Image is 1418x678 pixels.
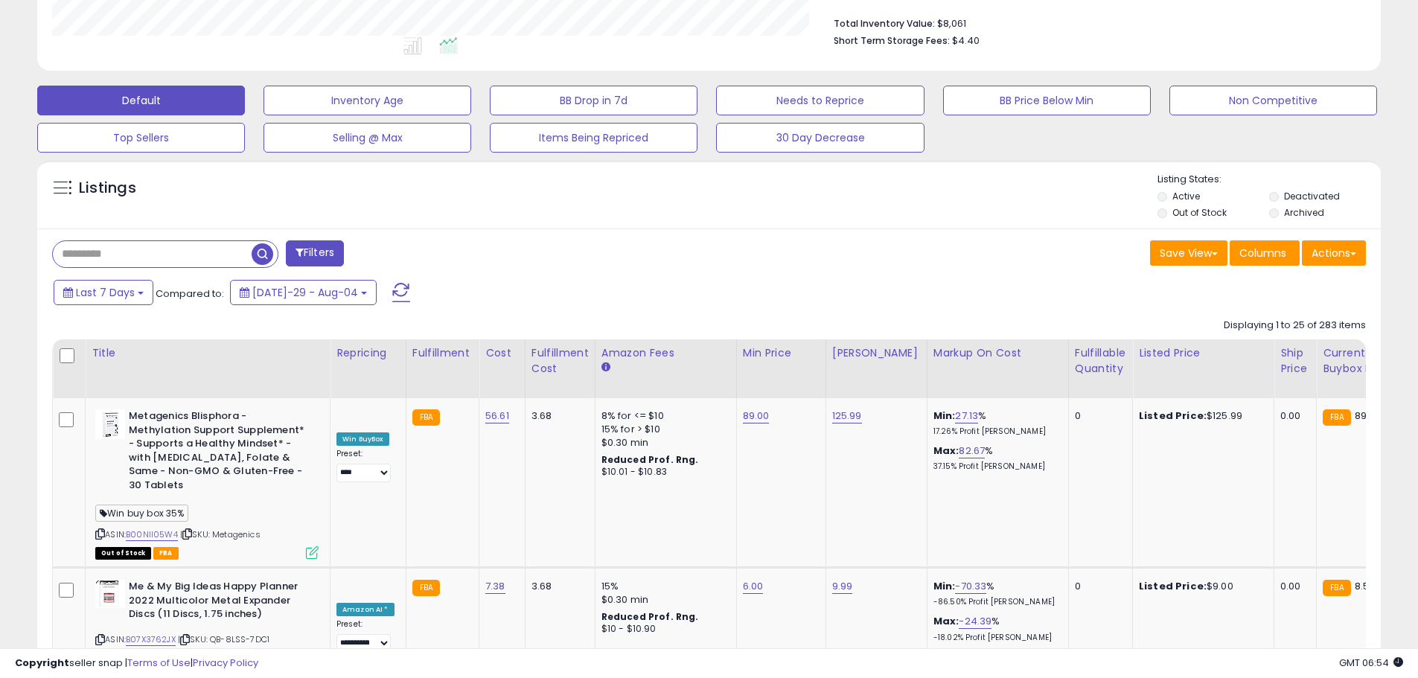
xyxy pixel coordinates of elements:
div: Repricing [336,345,400,361]
button: Columns [1230,240,1300,266]
img: 31vTVvPCn1L._SL40_.jpg [95,409,125,439]
span: $4.40 [952,33,980,48]
li: $8,061 [834,13,1355,31]
span: Compared to: [156,287,224,301]
button: Last 7 Days [54,280,153,305]
div: 0.00 [1280,409,1305,423]
strong: Copyright [15,656,69,670]
span: Last 7 Days [76,285,135,300]
p: 37.15% Profit [PERSON_NAME] [933,461,1057,472]
a: -70.33 [955,579,986,594]
button: Items Being Repriced [490,123,697,153]
div: Preset: [336,449,395,482]
span: 2025-08-12 06:54 GMT [1339,656,1403,670]
span: | SKU: Metagenics [180,528,261,540]
div: % [933,409,1057,437]
button: 30 Day Decrease [716,123,924,153]
a: 27.13 [955,409,978,423]
small: FBA [412,580,440,596]
div: Cost [485,345,519,361]
div: $0.30 min [601,436,725,450]
div: Preset: [336,619,395,653]
button: [DATE]-29 - Aug-04 [230,280,377,305]
b: Min: [933,409,956,423]
div: Amazon Fees [601,345,730,361]
div: $10.01 - $10.83 [601,466,725,479]
div: [PERSON_NAME] [832,345,921,361]
div: $9.00 [1139,580,1262,593]
button: BB Drop in 7d [490,86,697,115]
small: FBA [1323,580,1350,596]
b: Min: [933,579,956,593]
button: Needs to Reprice [716,86,924,115]
p: -18.02% Profit [PERSON_NAME] [933,633,1057,643]
div: Fulfillment [412,345,473,361]
h5: Listings [79,178,136,199]
div: $10 - $10.90 [601,623,725,636]
label: Archived [1284,206,1324,219]
div: Markup on Cost [933,345,1062,361]
span: Win buy box 35% [95,505,188,522]
b: Max: [933,444,959,458]
div: Listed Price [1139,345,1268,361]
button: Default [37,86,245,115]
div: ASIN: [95,409,319,557]
a: 9.99 [832,579,853,594]
small: Amazon Fees. [601,361,610,374]
a: B00NII05W4 [126,528,178,541]
button: Save View [1150,240,1227,266]
button: Actions [1302,240,1366,266]
div: Ship Price [1280,345,1310,377]
b: Max: [933,614,959,628]
small: FBA [412,409,440,426]
div: 0.00 [1280,580,1305,593]
div: 3.68 [531,409,584,423]
a: 6.00 [743,579,764,594]
button: Filters [286,240,344,266]
p: 17.26% Profit [PERSON_NAME] [933,426,1057,437]
button: BB Price Below Min [943,86,1151,115]
div: % [933,580,1057,607]
div: 0 [1075,409,1121,423]
a: B07X3762JX [126,633,176,646]
button: Selling @ Max [264,123,471,153]
div: $0.30 min [601,593,725,607]
img: 41yXT-qUFFL._SL40_.jpg [95,580,125,608]
span: [DATE]-29 - Aug-04 [252,285,358,300]
label: Out of Stock [1172,206,1227,219]
span: Columns [1239,246,1286,260]
a: 82.67 [959,444,985,458]
a: 7.38 [485,579,505,594]
div: 3.68 [531,580,584,593]
small: FBA [1323,409,1350,426]
button: Top Sellers [37,123,245,153]
p: -86.50% Profit [PERSON_NAME] [933,597,1057,607]
p: Listing States: [1157,173,1381,187]
div: Min Price [743,345,820,361]
div: 15% [601,580,725,593]
span: FBA [153,547,179,560]
b: Listed Price: [1139,409,1207,423]
div: 0 [1075,580,1121,593]
span: All listings that are currently out of stock and unavailable for purchase on Amazon [95,547,151,560]
div: $125.99 [1139,409,1262,423]
div: seller snap | | [15,656,258,671]
label: Deactivated [1284,190,1340,202]
th: The percentage added to the cost of goods (COGS) that forms the calculator for Min & Max prices. [927,339,1068,398]
div: Current Buybox Price [1323,345,1399,377]
a: Privacy Policy [193,656,258,670]
div: 8% for <= $10 [601,409,725,423]
a: 89.00 [743,409,770,423]
a: 56.61 [485,409,509,423]
a: 125.99 [832,409,862,423]
div: % [933,615,1057,642]
a: -24.39 [959,614,991,629]
b: Metagenics Blisphora - Methylation Support Supplement* - Supports a Healthy Mindset* - with [MEDI... [129,409,310,496]
span: 89.51 [1355,409,1379,423]
b: Me & My Big Ideas Happy Planner 2022 Multicolor Metal Expander Discs (11 Discs, 1.75 inches) [129,580,310,625]
label: Active [1172,190,1200,202]
button: Inventory Age [264,86,471,115]
span: | SKU: QB-8LSS-7DC1 [178,633,269,645]
b: Reduced Prof. Rng. [601,610,699,623]
div: 15% for > $10 [601,423,725,436]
